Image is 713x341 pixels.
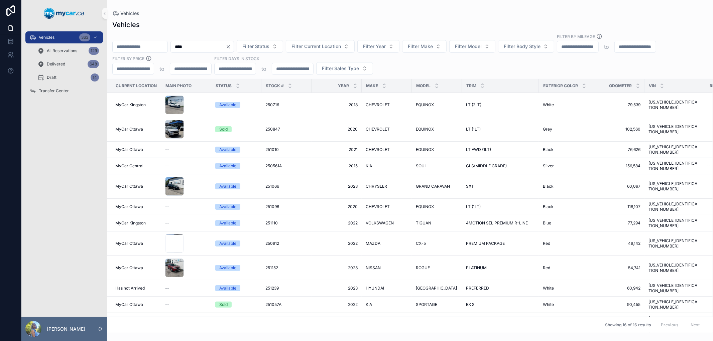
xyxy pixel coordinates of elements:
label: Filter By Mileage [557,33,595,39]
a: VOLKSWAGEN [366,220,408,226]
a: -- [165,163,207,169]
span: EX S [466,302,475,307]
span: SEL, 40TH ANNIVERSARY EDITION, GT SR [466,316,535,326]
div: Sold [219,302,228,308]
a: 2022 [316,241,358,246]
a: 251152 [265,265,308,271]
a: 250716 [265,102,308,108]
a: EQUINOX [416,127,458,132]
span: EQUINOX [416,127,434,132]
a: CX-5 [416,241,458,246]
a: Delivered648 [33,58,103,70]
span: LT AWD (1LT) [466,147,491,152]
a: Available [215,204,257,210]
a: 2021 [316,147,358,152]
span: MyCar Central [115,163,143,169]
div: Sold [219,126,228,132]
div: 129 [89,47,99,55]
span: 251010 [265,147,279,152]
a: [US_VEHICLE_IDENTIFICATION_NUMBER] [648,283,698,294]
a: 77,294 [598,220,640,226]
span: Status [216,83,232,89]
span: [US_VEHICLE_IDENTIFICATION_NUMBER] [648,263,698,273]
a: -- [165,286,207,291]
a: LT (1LT) [466,127,535,132]
a: CHEVROLET [366,127,408,132]
a: 251110 [265,220,308,226]
span: -- [165,220,169,226]
a: CHRYSLER [366,184,408,189]
a: [US_VEHICLE_IDENTIFICATION_NUMBER] [648,144,698,155]
span: KIA [366,163,372,169]
a: NISSAN [366,265,408,271]
a: [GEOGRAPHIC_DATA] [416,286,458,291]
span: GRAND CARAVAN [416,184,450,189]
a: Has not Arrived [115,286,157,291]
a: [US_VEHICLE_IDENTIFICATION_NUMBER] [648,238,698,249]
a: [US_VEHICLE_IDENTIFICATION_NUMBER] [648,124,698,135]
span: -- [706,163,710,169]
span: Silver [543,163,554,169]
a: 79,539 [598,102,640,108]
div: Available [219,265,236,271]
span: SOUL [416,163,427,169]
span: 251057A [265,302,281,307]
span: 250716 [265,102,279,108]
span: Year [338,83,349,89]
a: KIA [366,302,408,307]
span: 118,107 [598,204,640,209]
a: Available [215,183,257,189]
span: [US_VEHICLE_IDENTIFICATION_NUMBER] [648,201,698,212]
span: 251110 [265,220,278,226]
a: Sold [215,126,257,132]
span: Grey [543,127,552,132]
h1: Vehicles [112,20,140,29]
a: KIA [366,163,408,169]
span: Filter Model [455,43,482,50]
span: Red [543,265,550,271]
a: All Reservations129 [33,45,103,57]
span: 2023 [316,265,358,271]
a: 90,455 [598,302,640,307]
button: Select Button [316,62,373,75]
p: to [261,65,266,73]
a: 2022 [316,302,358,307]
a: CHEVROLET [366,102,408,108]
a: Grey [543,127,590,132]
a: -- [165,147,207,152]
p: to [159,65,164,73]
a: 250561A [265,163,308,169]
button: Select Button [402,40,447,53]
span: LT (1LT) [466,127,481,132]
span: 250561A [265,163,282,169]
a: [US_VEHICLE_IDENTIFICATION_NUMBER] [648,181,698,192]
span: 102,560 [598,127,640,132]
span: SPORTAGE [416,302,437,307]
span: [US_VEHICLE_IDENTIFICATION_NUMBER] [648,100,698,110]
a: Available [215,220,257,226]
span: MyCar Kingston [115,102,146,108]
span: Odometer [609,83,632,89]
a: 156,584 [598,163,640,169]
button: Select Button [286,40,355,53]
span: 4MOTION SEL PREMIUM R-LINE [466,220,528,226]
span: GLS(MIDDLE GRADE) [466,163,507,169]
span: -- [165,204,169,209]
span: Delivered [47,61,65,67]
span: EQUINOX [416,147,434,152]
span: 2015 [316,163,358,169]
a: Draft14 [33,71,103,83]
span: 2020 [316,127,358,132]
a: 251239 [265,286,308,291]
div: Available [219,240,236,246]
a: Available [215,147,257,153]
a: Blue [543,220,590,226]
span: Trim [466,83,476,89]
span: 2020 [316,204,358,209]
a: [US_VEHICLE_IDENTIFICATION_NUMBER] [648,218,698,228]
